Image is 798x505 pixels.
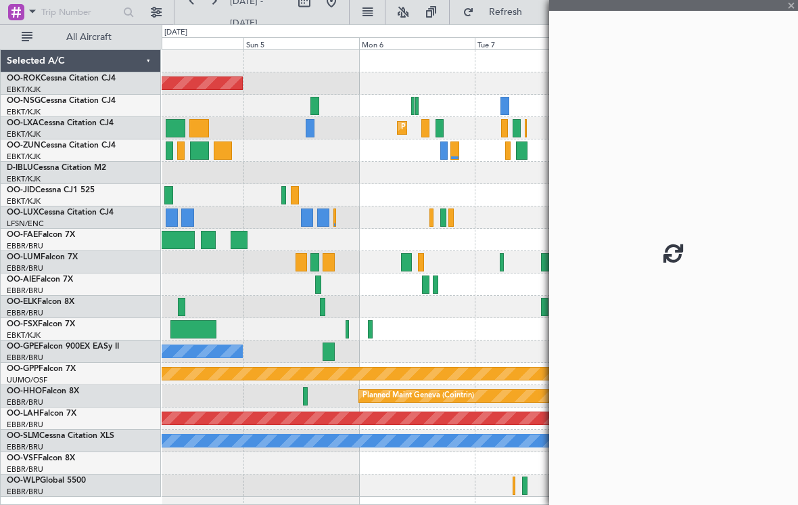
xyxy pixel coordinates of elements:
[7,231,38,239] span: OO-FAE
[7,365,76,373] a: OO-GPPFalcon 7X
[7,308,43,318] a: EBBR/BRU
[243,37,359,49] div: Sun 5
[7,141,116,150] a: OO-ZUNCessna Citation CJ4
[7,97,41,105] span: OO-NSG
[7,442,43,452] a: EBBR/BRU
[7,477,86,485] a: OO-WLPGlobal 5500
[7,164,33,172] span: D-IBLU
[7,454,38,462] span: OO-VSF
[7,320,38,328] span: OO-FSX
[359,37,475,49] div: Mon 6
[7,432,114,440] a: OO-SLMCessna Citation XLS
[35,32,143,42] span: All Aircraft
[456,1,538,23] button: Refresh
[7,119,39,127] span: OO-LXA
[7,298,74,306] a: OO-ELKFalcon 8X
[7,387,42,395] span: OO-HHO
[7,353,43,363] a: EBBR/BRU
[7,241,43,251] a: EBBR/BRU
[7,410,76,418] a: OO-LAHFalcon 7X
[475,37,590,49] div: Tue 7
[7,141,41,150] span: OO-ZUN
[7,107,41,117] a: EBKT/KJK
[7,253,41,261] span: OO-LUM
[7,477,40,485] span: OO-WLP
[7,196,41,206] a: EBKT/KJK
[7,454,75,462] a: OO-VSFFalcon 8X
[128,37,243,49] div: Sat 4
[7,208,114,217] a: OO-LUXCessna Citation CJ4
[7,119,114,127] a: OO-LXACessna Citation CJ4
[7,286,43,296] a: EBBR/BRU
[7,397,43,408] a: EBBR/BRU
[7,186,95,194] a: OO-JIDCessna CJ1 525
[7,97,116,105] a: OO-NSGCessna Citation CJ4
[7,129,41,139] a: EBKT/KJK
[7,343,119,351] a: OO-GPEFalcon 900EX EASy II
[7,330,41,341] a: EBKT/KJK
[7,276,36,284] span: OO-AIE
[7,420,43,430] a: EBBR/BRU
[7,208,39,217] span: OO-LUX
[477,7,534,17] span: Refresh
[7,85,41,95] a: EBKT/KJK
[7,375,47,385] a: UUMO/OSF
[7,253,78,261] a: OO-LUMFalcon 7X
[7,410,39,418] span: OO-LAH
[7,74,41,83] span: OO-ROK
[7,365,39,373] span: OO-GPP
[7,387,79,395] a: OO-HHOFalcon 8X
[164,27,187,39] div: [DATE]
[7,152,41,162] a: EBKT/KJK
[362,386,474,406] div: Planned Maint Geneva (Cointrin)
[7,320,75,328] a: OO-FSXFalcon 7X
[7,343,39,351] span: OO-GPE
[7,231,75,239] a: OO-FAEFalcon 7X
[7,74,116,83] a: OO-ROKCessna Citation CJ4
[7,298,37,306] span: OO-ELK
[7,186,35,194] span: OO-JID
[15,26,147,48] button: All Aircraft
[7,276,73,284] a: OO-AIEFalcon 7X
[7,464,43,475] a: EBBR/BRU
[7,432,39,440] span: OO-SLM
[41,2,119,22] input: Trip Number
[7,487,43,497] a: EBBR/BRU
[7,174,41,184] a: EBKT/KJK
[7,263,43,273] a: EBBR/BRU
[7,164,106,172] a: D-IBLUCessna Citation M2
[7,219,44,229] a: LFSN/ENC
[401,118,559,138] div: Planned Maint Kortrijk-[GEOGRAPHIC_DATA]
